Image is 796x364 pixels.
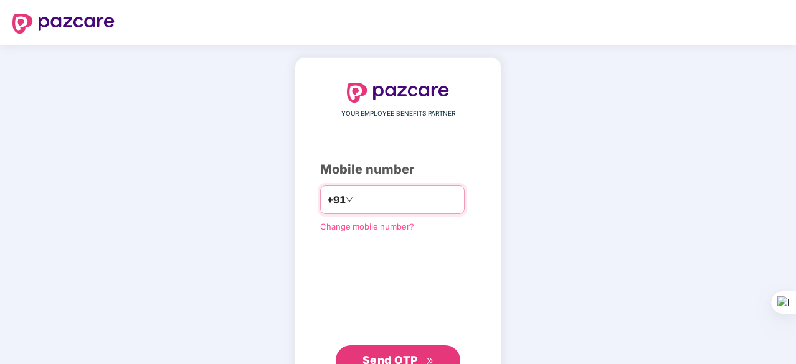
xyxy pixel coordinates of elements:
span: down [346,196,353,203]
span: +91 [327,192,346,208]
span: YOUR EMPLOYEE BENEFITS PARTNER [341,109,455,119]
a: Change mobile number? [320,222,414,231]
img: logo [347,83,449,103]
div: Mobile number [320,160,476,179]
img: logo [12,14,115,34]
